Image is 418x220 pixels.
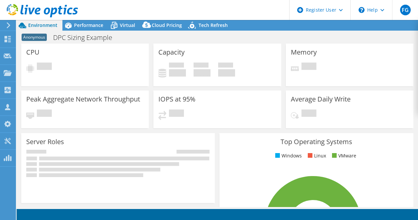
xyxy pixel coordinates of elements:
[22,34,47,41] span: Anonymous
[26,96,140,103] h3: Peak Aggregate Network Throughput
[169,69,186,77] h4: 0 GiB
[359,7,365,13] svg: \n
[224,138,408,145] h3: Top Operating Systems
[169,63,184,69] span: Used
[152,22,182,28] span: Cloud Pricing
[274,152,302,159] li: Windows
[400,5,411,15] span: FG
[291,96,351,103] h3: Average Daily Write
[169,110,184,118] span: Pending
[37,110,52,118] span: Pending
[120,22,135,28] span: Virtual
[74,22,103,28] span: Performance
[301,63,316,72] span: Pending
[37,63,52,72] span: Pending
[50,34,123,41] h1: DPC Sizing Example
[26,138,64,145] h3: Server Roles
[199,22,228,28] span: Tech Refresh
[218,69,235,77] h4: 0 GiB
[306,152,326,159] li: Linux
[218,63,233,69] span: Total
[194,63,209,69] span: Free
[158,96,196,103] h3: IOPS at 95%
[26,49,40,56] h3: CPU
[330,152,356,159] li: VMware
[28,22,57,28] span: Environment
[301,110,316,118] span: Pending
[158,49,185,56] h3: Capacity
[291,49,317,56] h3: Memory
[194,69,210,77] h4: 0 GiB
